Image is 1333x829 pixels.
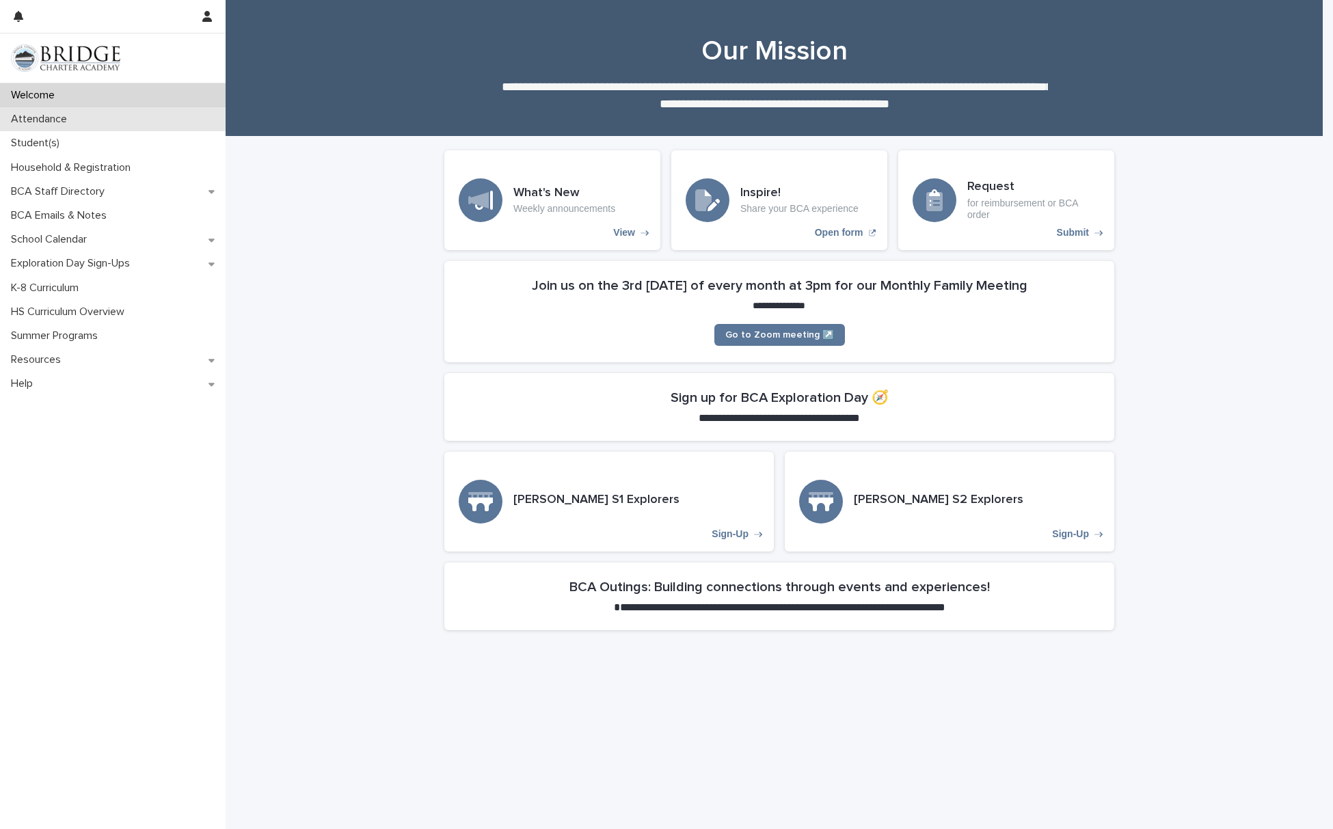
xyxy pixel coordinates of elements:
[785,452,1114,552] a: Sign-Up
[440,35,1109,68] h1: Our Mission
[854,493,1023,508] h3: [PERSON_NAME] S2 Explorers
[5,329,109,342] p: Summer Programs
[1057,227,1089,239] p: Submit
[5,353,72,366] p: Resources
[967,198,1100,221] p: for reimbursement or BCA order
[11,44,120,72] img: V1C1m3IdTEidaUdm9Hs0
[5,305,135,318] p: HS Curriculum Overview
[513,186,615,201] h3: What's New
[671,150,887,250] a: Open form
[725,330,834,340] span: Go to Zoom meeting ↗️
[513,493,679,508] h3: [PERSON_NAME] S1 Explorers
[815,227,863,239] p: Open form
[532,277,1027,294] h2: Join us on the 3rd [DATE] of every month at 3pm for our Monthly Family Meeting
[5,209,118,222] p: BCA Emails & Notes
[5,185,116,198] p: BCA Staff Directory
[569,579,990,595] h2: BCA Outings: Building connections through events and experiences!
[712,528,749,540] p: Sign-Up
[5,282,90,295] p: K-8 Curriculum
[5,89,66,102] p: Welcome
[740,203,859,215] p: Share your BCA experience
[5,257,141,270] p: Exploration Day Sign-Ups
[5,233,98,246] p: School Calendar
[613,227,635,239] p: View
[5,137,70,150] p: Student(s)
[740,186,859,201] h3: Inspire!
[513,203,615,215] p: Weekly announcements
[714,324,845,346] a: Go to Zoom meeting ↗️
[5,113,78,126] p: Attendance
[967,180,1100,195] h3: Request
[1052,528,1089,540] p: Sign-Up
[444,452,774,552] a: Sign-Up
[898,150,1114,250] a: Submit
[671,390,889,406] h2: Sign up for BCA Exploration Day 🧭
[5,161,142,174] p: Household & Registration
[5,377,44,390] p: Help
[444,150,660,250] a: View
